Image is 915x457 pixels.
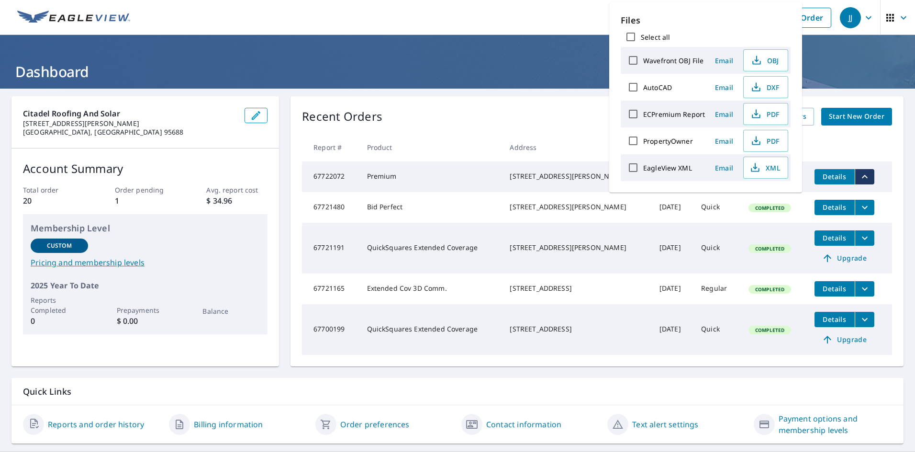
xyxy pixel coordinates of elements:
[815,169,855,184] button: detailsBtn-67722072
[31,315,88,327] p: 0
[713,56,736,65] span: Email
[23,386,892,398] p: Quick Links
[632,419,698,430] a: Text alert settings
[206,185,268,195] p: Avg. report cost
[820,315,849,324] span: Details
[486,419,561,430] a: Contact information
[17,11,130,25] img: EV Logo
[820,252,869,264] span: Upgrade
[115,195,176,206] p: 1
[693,274,741,304] td: Regular
[820,334,869,345] span: Upgrade
[510,202,644,212] div: [STREET_ADDRESS][PERSON_NAME]
[31,257,260,268] a: Pricing and membership levels
[779,413,892,436] a: Payment options and membership levels
[792,8,831,28] a: Order
[709,53,739,68] button: Email
[743,130,788,152] button: PDF
[815,281,855,297] button: detailsBtn-67721165
[709,80,739,95] button: Email
[302,223,359,274] td: 67721191
[713,83,736,92] span: Email
[47,241,72,250] p: Custom
[749,245,790,252] span: Completed
[749,205,790,211] span: Completed
[643,56,703,65] label: Wavefront OBJ File
[302,161,359,192] td: 67722072
[359,133,502,161] th: Product
[855,230,874,246] button: filesDropdownBtn-67721191
[855,281,874,297] button: filesDropdownBtn-67721165
[749,55,780,66] span: OBJ
[749,81,780,93] span: DXF
[194,419,263,430] a: Billing information
[820,233,849,242] span: Details
[641,33,670,42] label: Select all
[23,119,237,128] p: [STREET_ADDRESS][PERSON_NAME]
[743,76,788,98] button: DXF
[693,304,741,355] td: Quick
[510,284,644,293] div: [STREET_ADDRESS]
[643,163,692,172] label: EagleView XML
[855,312,874,327] button: filesDropdownBtn-67700199
[117,305,174,315] p: Prepayments
[820,172,849,181] span: Details
[510,243,644,252] div: [STREET_ADDRESS][PERSON_NAME]
[23,160,268,177] p: Account Summary
[302,192,359,223] td: 67721480
[749,108,780,120] span: PDF
[621,14,791,27] p: Files
[693,192,741,223] td: Quick
[743,103,788,125] button: PDF
[510,171,644,181] div: [STREET_ADDRESS][PERSON_NAME]
[693,223,741,274] td: Quick
[643,110,705,119] label: ECPremium Report
[31,295,88,315] p: Reports Completed
[31,280,260,291] p: 2025 Year To Date
[359,192,502,223] td: Bid Perfect
[23,185,84,195] p: Total order
[652,304,693,355] td: [DATE]
[502,133,651,161] th: Address
[652,223,693,274] td: [DATE]
[302,274,359,304] td: 67721165
[821,108,892,126] a: Start New Order
[749,162,780,173] span: XML
[510,324,644,334] div: [STREET_ADDRESS]
[11,62,904,81] h1: Dashboard
[815,230,855,246] button: detailsBtn-67721191
[820,284,849,293] span: Details
[743,49,788,71] button: OBJ
[815,332,874,347] a: Upgrade
[23,195,84,206] p: 20
[340,419,410,430] a: Order preferences
[48,419,144,430] a: Reports and order history
[23,108,237,119] p: Citadel Roofing And Solar
[652,274,693,304] td: [DATE]
[359,223,502,274] td: QuickSquares Extended Coverage
[652,192,693,223] td: [DATE]
[749,135,780,147] span: PDF
[713,137,736,146] span: Email
[31,222,260,235] p: Membership Level
[713,163,736,172] span: Email
[709,160,739,175] button: Email
[855,169,874,184] button: filesDropdownBtn-67722072
[359,161,502,192] td: Premium
[202,306,260,316] p: Balance
[840,7,861,28] div: JJ
[117,315,174,327] p: $ 0.00
[643,83,672,92] label: AutoCAD
[820,203,849,212] span: Details
[359,274,502,304] td: Extended Cov 3D Comm.
[709,134,739,149] button: Email
[713,110,736,119] span: Email
[815,200,855,215] button: detailsBtn-67721480
[302,133,359,161] th: Report #
[23,128,237,137] p: [GEOGRAPHIC_DATA], [GEOGRAPHIC_DATA] 95688
[743,157,788,179] button: XML
[749,327,790,333] span: Completed
[829,111,884,123] span: Start New Order
[359,304,502,355] td: QuickSquares Extended Coverage
[855,200,874,215] button: filesDropdownBtn-67721480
